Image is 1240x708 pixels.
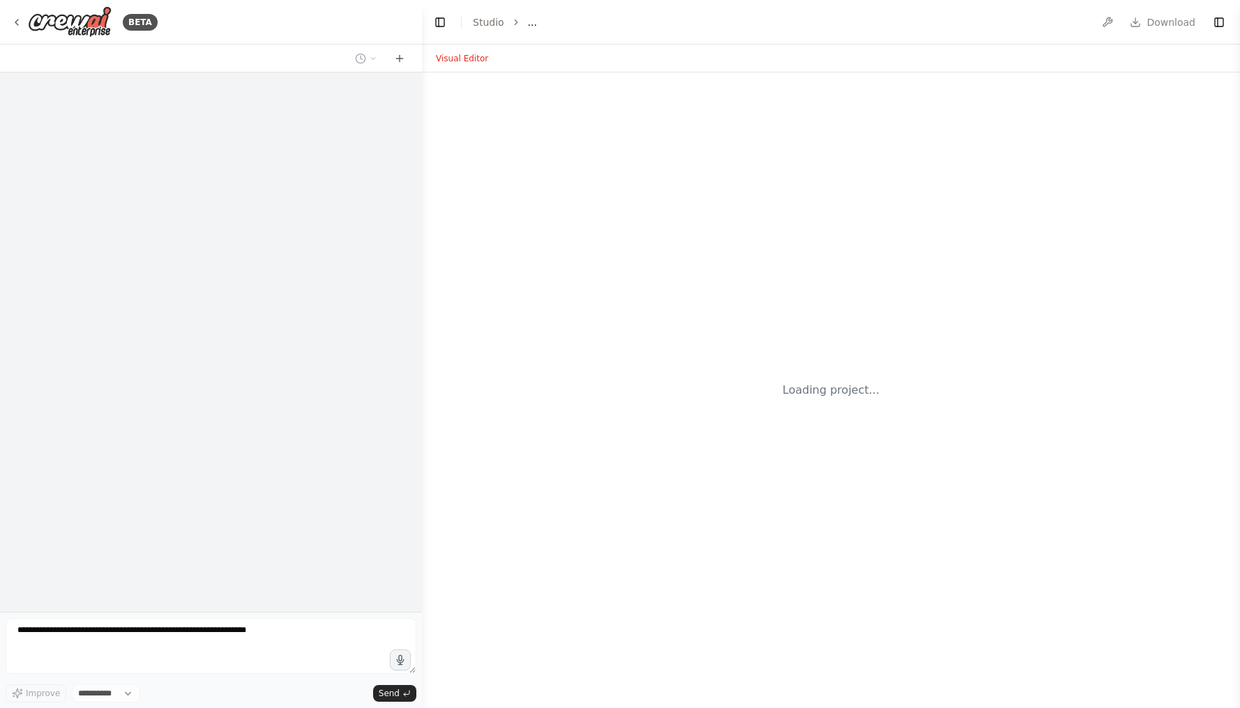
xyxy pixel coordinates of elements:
button: Click to speak your automation idea [390,649,411,670]
button: Improve [6,684,66,702]
img: Logo [28,6,112,38]
nav: breadcrumb [473,15,537,29]
span: ... [528,15,537,29]
div: BETA [123,14,158,31]
button: Send [373,685,416,702]
span: Send [379,688,400,699]
button: Visual Editor [428,50,497,67]
span: Improve [26,688,60,699]
div: Loading project... [782,382,879,399]
button: Hide left sidebar [430,13,450,32]
button: Switch to previous chat [349,50,383,67]
button: Show right sidebar [1209,13,1229,32]
a: Studio [473,17,504,28]
button: Start a new chat [388,50,411,67]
